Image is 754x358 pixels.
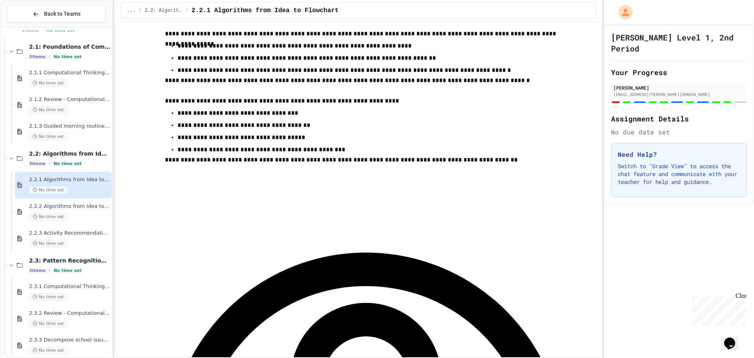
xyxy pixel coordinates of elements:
span: No time set [53,54,82,59]
h2: Your Progress [611,67,747,78]
span: 2.2: Algorithms from Idea to Flowchart [29,150,110,157]
iframe: chat widget [689,292,746,326]
div: No due date set [611,127,747,137]
span: 2.1.3 Guided morning routine flowchart [29,123,110,130]
span: • [49,53,50,60]
span: No time set [29,320,68,327]
span: 2.2.3 Activity Recommendation Algorithm [29,230,110,237]
span: / [139,7,141,14]
span: ... [127,7,136,14]
span: 2.2.1 Algorithms from Idea to Flowchart [29,176,110,183]
span: No time set [29,240,68,247]
span: 2.1.2 Review - Computational Thinking and Problem Solving [29,96,110,103]
span: 2.3.1 Computational Thinking - Your Problem-Solving Toolkit [29,283,110,290]
span: 2.3.3 Decompose school issue using CT [29,337,110,343]
h3: Need Help? [618,150,740,159]
span: No time set [29,79,68,87]
h1: [PERSON_NAME] Level 1, 2nd Period [611,32,747,54]
span: No time set [29,186,68,194]
div: My Account [610,3,635,21]
div: Chat with us now!Close [3,3,54,50]
span: No time set [53,268,82,273]
span: No time set [29,106,68,114]
span: No time set [29,213,68,220]
span: • [49,267,50,274]
button: Back to Teams [7,6,106,22]
span: • [49,160,50,167]
span: No time set [53,161,82,166]
span: 2.2: Algorithms from Idea to Flowchart [145,7,183,14]
div: [PERSON_NAME] [613,84,745,91]
h2: Assignment Details [611,113,747,124]
span: / [186,7,188,14]
div: [EMAIL_ADDRESS][PERSON_NAME][DOMAIN_NAME] [613,92,745,97]
span: 2.3: Pattern Recognition & Decomposition [29,257,110,264]
span: No time set [29,133,68,140]
span: No time set [29,293,68,301]
iframe: chat widget [721,327,746,350]
span: 3 items [29,161,46,166]
p: Switch to "Grade View" to access the chat feature and communicate with your teacher for help and ... [618,162,740,186]
span: 2.2.1 Algorithms from Idea to Flowchart [192,6,339,15]
span: 2.2.2 Algorithms from Idea to Flowchart - Review [29,203,110,210]
span: No time set [29,347,68,354]
span: 3 items [29,54,46,59]
span: 2.3.2 Review - Computational Thinking - Your Problem-Solving Toolkit [29,310,110,317]
span: 3 items [29,268,46,273]
span: 2.1.1 Computational Thinking and Problem Solving [29,70,110,76]
span: Back to Teams [44,10,81,18]
span: 2.1: Foundations of Computational Thinking [29,43,110,50]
